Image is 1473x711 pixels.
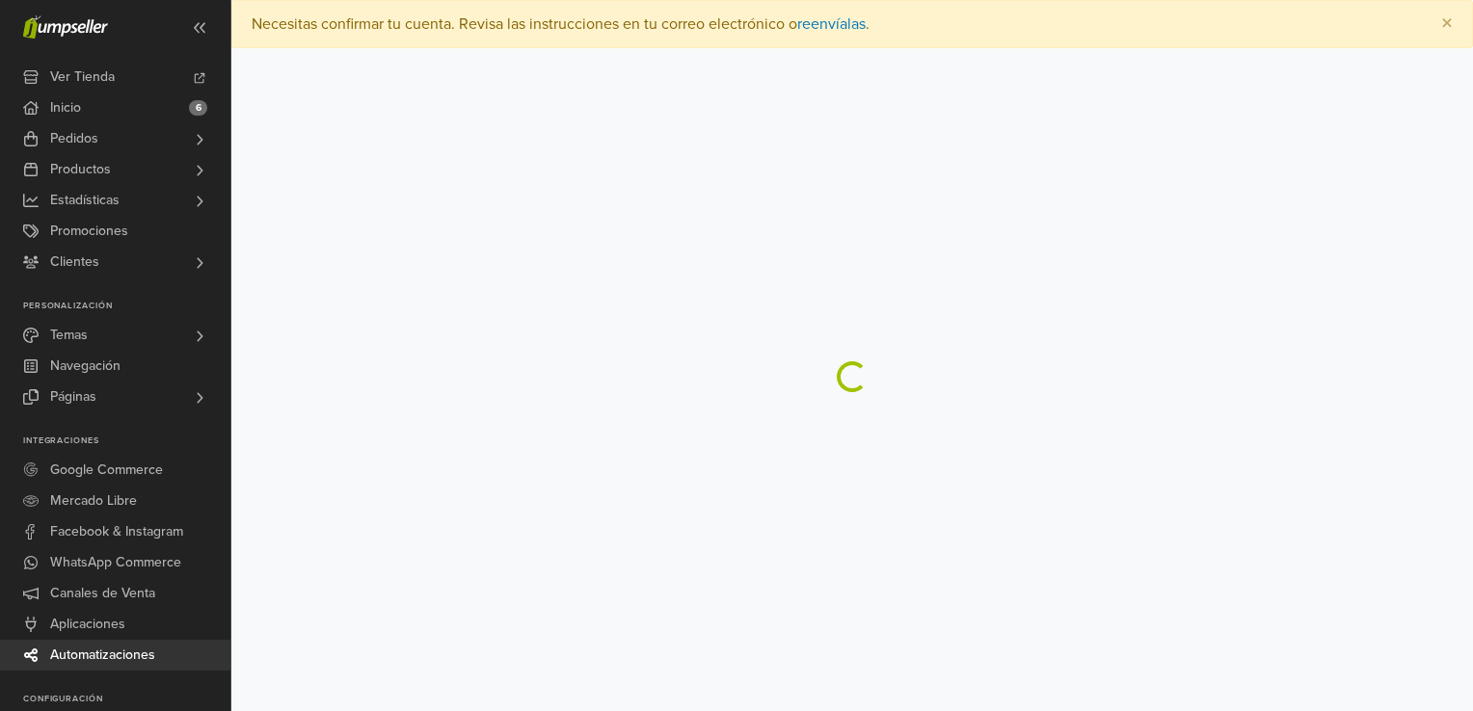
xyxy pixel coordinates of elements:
[50,351,121,382] span: Navegación
[1422,1,1472,47] button: Close
[23,435,230,447] p: Integraciones
[50,154,111,185] span: Productos
[189,100,207,116] span: 6
[50,455,163,486] span: Google Commerce
[50,320,88,351] span: Temas
[50,547,181,578] span: WhatsApp Commerce
[50,185,120,216] span: Estadísticas
[50,92,81,123] span: Inicio
[50,382,96,412] span: Páginas
[50,486,137,516] span: Mercado Libre
[50,62,115,92] span: Ver Tienda
[50,578,155,609] span: Canales de Venta
[23,694,230,705] p: Configuración
[50,216,128,247] span: Promociones
[23,301,230,312] p: Personalización
[50,247,99,277] span: Clientes
[50,516,183,547] span: Facebook & Instagram
[797,14,866,34] a: reenvíalas
[50,609,125,640] span: Aplicaciones
[1441,10,1453,38] span: ×
[50,640,155,671] span: Automatizaciones
[50,123,98,154] span: Pedidos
